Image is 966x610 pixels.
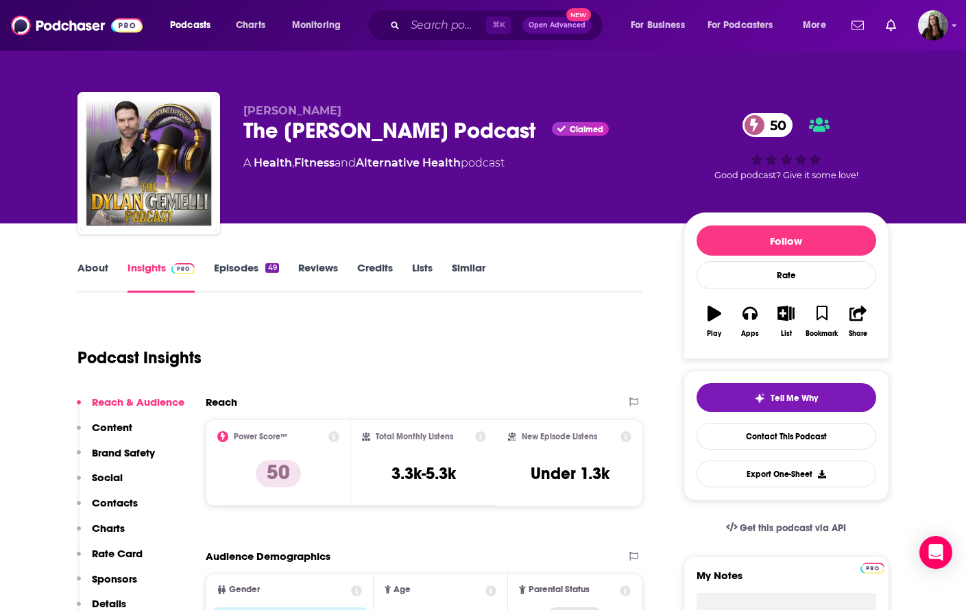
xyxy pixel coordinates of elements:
a: Show notifications dropdown [880,14,902,37]
div: 50Good podcast? Give it some love! [684,104,889,189]
button: Reach & Audience [77,395,184,421]
span: Gender [229,585,260,594]
div: Rate [697,261,876,289]
span: [PERSON_NAME] [243,104,341,117]
button: Contacts [77,496,138,522]
p: Contacts [92,496,138,509]
h2: Total Monthly Listens [376,432,453,441]
p: Rate Card [92,547,143,560]
img: Podchaser Pro [171,263,195,274]
span: Get this podcast via API [740,522,846,534]
img: The Dylan Gemelli Podcast [80,95,217,232]
span: 50 [756,113,793,137]
input: Search podcasts, credits, & more... [405,14,486,36]
a: Credits [357,261,393,293]
button: open menu [282,14,359,36]
span: Podcasts [170,16,210,35]
img: tell me why sparkle [754,393,765,404]
span: For Business [631,16,685,35]
h3: Under 1.3k [531,463,609,484]
a: InsightsPodchaser Pro [128,261,195,293]
a: Get this podcast via API [715,511,858,545]
button: Apps [732,297,768,346]
button: Share [840,297,876,346]
button: Social [77,471,123,496]
span: Claimed [570,126,603,133]
button: Brand Safety [77,446,155,472]
a: Alternative Health [356,156,461,169]
h3: 3.3k-5.3k [391,463,456,484]
h2: New Episode Listens [522,432,597,441]
div: Share [849,330,867,338]
button: open menu [699,14,793,36]
button: Content [77,421,132,446]
span: , [292,156,294,169]
button: Follow [697,225,876,256]
p: Sponsors [92,572,137,585]
a: 50 [742,113,793,137]
span: Age [394,585,411,594]
a: Lists [412,261,433,293]
h2: Power Score™ [234,432,287,441]
p: Details [92,597,126,610]
div: Play [707,330,721,338]
span: For Podcasters [708,16,773,35]
span: Monitoring [292,16,341,35]
a: Pro website [860,561,884,574]
div: A podcast [243,155,505,171]
p: Brand Safety [92,446,155,459]
div: 49 [265,263,278,273]
button: Sponsors [77,572,137,598]
a: About [77,261,108,293]
button: Bookmark [804,297,840,346]
div: Bookmark [806,330,838,338]
button: tell me why sparkleTell Me Why [697,383,876,412]
span: Logged in as bnmartinn [918,10,948,40]
button: Charts [77,522,125,547]
span: More [803,16,826,35]
div: Search podcasts, credits, & more... [381,10,616,41]
h2: Reach [206,395,237,408]
p: Content [92,421,132,434]
a: Health [254,156,292,169]
span: Tell Me Why [771,393,818,404]
a: Contact This Podcast [697,423,876,450]
a: Fitness [294,156,335,169]
button: open menu [160,14,228,36]
span: and [335,156,356,169]
button: Export One-Sheet [697,461,876,487]
p: Reach & Audience [92,395,184,408]
h2: Audience Demographics [206,550,330,563]
a: Episodes49 [214,261,278,293]
div: Open Intercom Messenger [919,536,952,569]
button: Rate Card [77,547,143,572]
img: User Profile [918,10,948,40]
a: Show notifications dropdown [846,14,869,37]
button: List [768,297,804,346]
span: Parental Status [529,585,590,594]
img: Podchaser - Follow, Share and Rate Podcasts [11,12,143,38]
label: My Notes [697,569,876,593]
img: Podchaser Pro [860,563,884,574]
span: New [566,8,591,21]
a: Similar [452,261,485,293]
h1: Podcast Insights [77,347,202,368]
p: 50 [256,460,301,487]
button: Open AdvancedNew [522,17,592,34]
div: Apps [741,330,759,338]
a: Reviews [298,261,338,293]
div: List [781,330,792,338]
span: Open Advanced [529,22,585,29]
p: Charts [92,522,125,535]
span: Good podcast? Give it some love! [714,170,858,180]
button: Show profile menu [918,10,948,40]
button: open menu [621,14,702,36]
span: ⌘ K [486,16,511,34]
button: open menu [793,14,843,36]
button: Play [697,297,732,346]
span: Charts [236,16,265,35]
a: Charts [227,14,274,36]
p: Social [92,471,123,484]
